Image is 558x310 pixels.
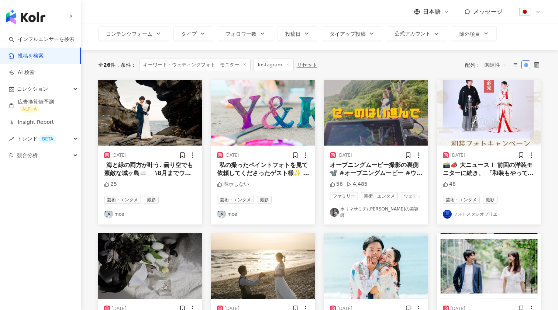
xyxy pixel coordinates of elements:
img: post-image [324,80,428,146]
img: post-image [211,80,315,146]
span: コンテンツフォーム [106,31,152,37]
div: 配列： [465,59,511,71]
img: logo [6,10,45,24]
button: 投稿日 [278,26,317,41]
span: 競合分析 [17,147,38,164]
span: Instagram [254,59,293,71]
div: BETA [39,135,56,143]
span: 撮影 [257,196,272,204]
span: 除外項目 [459,31,480,37]
span: フォロワー数 [225,31,256,37]
img: post-image [98,233,202,299]
a: Insight Report [9,119,54,126]
span: トレンド [17,130,56,147]
span: 撮影 [144,196,159,204]
span: 関連性 [485,59,507,71]
a: KOL Avatarフォトスタジオプリエ [443,210,535,219]
span: メッセージ [473,8,503,15]
img: post-image [211,233,315,299]
a: KOL Avatarmoe [217,210,309,219]
span: 投稿日 [285,31,301,37]
img: KOL Avatar [104,210,113,219]
a: 広告換算値予測ALPHA [9,98,75,113]
img: flag-Japan-800x800.png [518,5,532,19]
img: KOL Avatar [443,210,452,219]
div: 25 [104,181,117,188]
a: KOL Avatarmoe [104,210,196,219]
a: searchインフルエンサーを検索 [9,36,75,43]
span: コレクション [17,81,48,97]
img: post-image [98,80,202,146]
span: タイプ [181,31,197,37]
div: [DATE] [450,152,465,159]
span: 芸術・エンタメ [217,196,254,204]
span: 芸術・エンタメ [361,192,398,200]
span: 芸術・エンタメ [443,196,480,204]
div: 56 [330,181,343,188]
span: ㅤㅤㅤㅤㅤㅤㅤㅤㅤㅤㅤㅤㅤ 海と緑の両方が叶う. 曇り空でも素敵な城ヶ島☁️ ㅤㅤㅤㅤㅤㅤㅤㅤㅤㅤㅤㅤㅤ ㅤㅤㅤㅤㅤㅤㅤㅤㅤㅤㅤㅤㅤ ㅤㅤㅤㅤㅤㅤㅤㅤㅤㅤㅤㅤㅤ ㅤㅤㅤㅤㅤㅤㅤㅤㅤㅤㅤㅤㅤ\8月... [104,161,196,259]
span: 芸術・エンタメ [104,196,141,204]
span: キーワード：ウェディングフォト モニター [139,59,251,71]
span: オープニングムービー撮影の裏側📽️ #オープニングムービー #ウェディングフォト #モニター募集 #結婚式準備 #前撮り #プレ花嫁 [330,161,422,193]
button: タイアップ投稿 [322,26,382,41]
a: KOL Avatarホリマサミチ/[PERSON_NAME]の美容師 [330,206,422,219]
a: 投稿を検索 [9,52,44,60]
div: [DATE] [337,152,352,159]
span: 26 [103,62,110,68]
button: タイプ [173,26,213,41]
span: 条件 ： [116,62,136,68]
span: 日本語 [423,8,441,16]
div: [DATE] [224,152,240,159]
span: 撮影 [483,196,497,204]
div: 表示しない [217,181,249,188]
button: 除外項目 [452,26,497,41]
div: [DATE] [111,152,127,159]
div: リセット [297,62,317,68]
span: ファミリー [330,192,358,200]
div: 4,485 [347,181,368,188]
button: 公式アカウント [387,26,447,41]
span: ㅤㅤㅤㅤㅤㅤㅤㅤㅤㅤㅤㅤㅤ 私の撮ったペイントフォトを見て依頼してくださったゲスト様✨ この色混ぜたらいいかも！など一緒に準備しながら撮影できるペイントフォトは、撮影の時間も素敵な思い出になるの... [217,161,309,292]
img: post-image [437,233,541,299]
span: 公式アカウント [395,31,431,36]
a: AI 検索 [9,69,35,76]
span: タイアップ投稿 [330,31,366,37]
div: 全 件 [98,62,116,68]
span: ウェディング [401,192,433,200]
div: 48 [443,181,456,188]
img: KOL Avatar [330,208,339,217]
img: post-image [324,233,428,299]
img: post-image [437,80,541,146]
span: rise [9,136,14,142]
button: フォロワー数 [218,26,273,41]
button: コンテンツフォーム [98,26,169,41]
img: KOL Avatar [217,210,226,219]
